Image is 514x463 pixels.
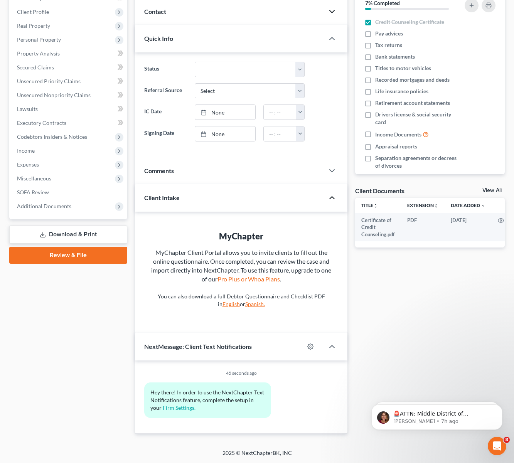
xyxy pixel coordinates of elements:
[17,92,91,98] span: Unsecured Nonpriority Claims
[451,202,485,208] a: Date Added expand_more
[17,22,50,29] span: Real Property
[150,389,265,411] span: Hey there! In order to use the NextChapter Text Notifications feature, complete the setup in your
[375,99,450,107] span: Retirement account statements
[445,213,492,241] td: [DATE]
[17,203,71,209] span: Additional Documents
[195,126,255,141] a: None
[375,88,428,95] span: Life insurance policies
[150,230,332,242] div: MyChapter
[375,30,403,37] span: Pay advices
[360,388,514,442] iframe: Intercom notifications message
[140,104,191,120] label: IC Date
[140,126,191,141] label: Signing Date
[488,437,506,455] iframe: Intercom live chat
[163,404,195,411] a: Firm Settings.
[264,126,296,141] input: -- : --
[11,61,127,74] a: Secured Claims
[144,35,173,42] span: Quick Info
[355,213,401,241] td: Certificate of Credit Counseling.pdf
[150,293,332,308] p: You can also download a full Debtor Questionnaire and Checklist PDF in or
[264,105,296,120] input: -- : --
[151,249,331,283] span: MyChapter Client Portal allows you to invite clients to fill out the online questionnaire. Once c...
[481,204,485,208] i: expand_more
[11,102,127,116] a: Lawsuits
[140,83,191,99] label: Referral Source
[17,133,87,140] span: Codebtors Insiders & Notices
[11,88,127,102] a: Unsecured Nonpriority Claims
[217,275,280,283] a: Pro Plus or Whoa Plans
[195,105,255,120] a: None
[11,185,127,199] a: SOFA Review
[17,78,81,84] span: Unsecured Priority Claims
[144,343,252,350] span: NextMessage: Client Text Notifications
[504,437,510,443] span: 8
[17,8,49,15] span: Client Profile
[375,76,450,84] span: Recorded mortgages and deeds
[17,189,49,195] span: SOFA Review
[9,247,127,264] a: Review & File
[375,18,444,26] span: Credit Counseling Certificate
[482,188,502,193] a: View All
[17,161,39,168] span: Expenses
[11,116,127,130] a: Executory Contracts
[373,204,378,208] i: unfold_more
[144,194,180,201] span: Client Intake
[17,64,54,71] span: Secured Claims
[37,449,477,463] div: 2025 © NextChapterBK, INC
[17,36,61,43] span: Personal Property
[17,106,38,112] span: Lawsuits
[11,47,127,61] a: Property Analysis
[144,8,166,15] span: Contact
[401,213,445,241] td: PDF
[375,111,461,126] span: Drivers license & social security card
[140,62,191,77] label: Status
[375,154,461,170] span: Separation agreements or decrees of divorces
[11,74,127,88] a: Unsecured Priority Claims
[375,64,431,72] span: Titles to motor vehicles
[222,301,240,307] a: English
[9,226,127,244] a: Download & Print
[355,187,404,195] div: Client Documents
[375,53,415,61] span: Bank statements
[375,131,421,138] span: Income Documents
[144,370,338,376] div: 45 seconds ago
[17,120,66,126] span: Executory Contracts
[361,202,378,208] a: Titleunfold_more
[17,50,60,57] span: Property Analysis
[17,147,35,154] span: Income
[17,175,51,182] span: Miscellaneous
[375,143,417,150] span: Appraisal reports
[434,204,438,208] i: unfold_more
[144,167,174,174] span: Comments
[245,301,265,307] a: Spanish.
[407,202,438,208] a: Extensionunfold_more
[375,41,402,49] span: Tax returns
